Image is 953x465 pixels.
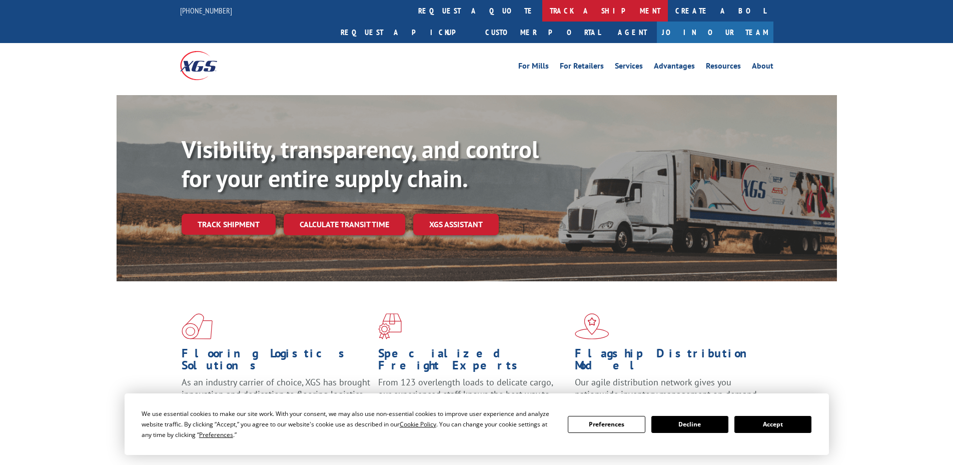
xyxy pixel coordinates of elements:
a: XGS ASSISTANT [413,214,499,235]
button: Decline [651,416,728,433]
button: Preferences [568,416,645,433]
a: Advantages [654,62,695,73]
b: Visibility, transparency, and control for your entire supply chain. [182,134,539,194]
img: xgs-icon-focused-on-flooring-red [378,313,402,339]
a: Resources [706,62,741,73]
a: Agent [608,22,657,43]
a: About [752,62,773,73]
h1: Specialized Freight Experts [378,347,567,376]
a: Services [615,62,643,73]
a: [PHONE_NUMBER] [180,6,232,16]
button: Accept [734,416,811,433]
a: Join Our Team [657,22,773,43]
a: For Mills [518,62,549,73]
h1: Flooring Logistics Solutions [182,347,371,376]
a: Request a pickup [333,22,478,43]
a: For Retailers [560,62,604,73]
img: xgs-icon-flagship-distribution-model-red [575,313,609,339]
a: Track shipment [182,214,276,235]
img: xgs-icon-total-supply-chain-intelligence-red [182,313,213,339]
span: As an industry carrier of choice, XGS has brought innovation and dedication to flooring logistics... [182,376,370,412]
span: Preferences [199,430,233,439]
h1: Flagship Distribution Model [575,347,764,376]
span: Our agile distribution network gives you nationwide inventory management on demand. [575,376,759,400]
span: Cookie Policy [400,420,436,428]
a: Calculate transit time [284,214,405,235]
div: Cookie Consent Prompt [125,393,829,455]
p: From 123 overlength loads to delicate cargo, our experienced staff knows the best way to move you... [378,376,567,421]
div: We use essential cookies to make our site work. With your consent, we may also use non-essential ... [142,408,556,440]
a: Customer Portal [478,22,608,43]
